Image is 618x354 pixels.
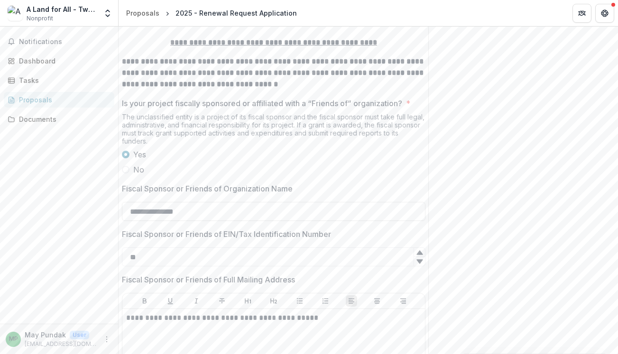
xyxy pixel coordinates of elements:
[19,95,107,105] div: Proposals
[216,295,228,307] button: Strike
[19,56,107,66] div: Dashboard
[191,295,202,307] button: Italicize
[4,92,114,108] a: Proposals
[25,340,97,348] p: [EMAIL_ADDRESS][DOMAIN_NAME]
[595,4,614,23] button: Get Help
[122,183,293,194] p: Fiscal Sponsor or Friends of Organization Name
[4,53,114,69] a: Dashboard
[139,295,150,307] button: Bold
[371,295,383,307] button: Align Center
[19,38,111,46] span: Notifications
[122,113,425,149] div: The unclassified entity is a project of its fiscal sponsor and the fiscal sponsor must take full ...
[294,295,305,307] button: Bullet List
[133,164,144,175] span: No
[101,4,114,23] button: Open entity switcher
[268,295,279,307] button: Heading 2
[122,274,295,285] p: Fiscal Sponsor or Friends of Full Mailing Address
[122,228,331,240] p: Fiscal Sponsor or Friends of EIN/Tax Identification Number
[122,6,163,20] a: Proposals
[126,8,159,18] div: Proposals
[346,295,357,307] button: Align Left
[19,75,107,85] div: Tasks
[320,295,331,307] button: Ordered List
[25,330,66,340] p: May Pundak
[4,111,114,127] a: Documents
[27,4,97,14] div: A Land for All - Two States One Homeland
[133,149,146,160] span: Yes
[122,6,301,20] nav: breadcrumb
[4,73,114,88] a: Tasks
[175,8,297,18] div: 2025 - Renewal Request Application
[165,295,176,307] button: Underline
[101,334,112,345] button: More
[122,98,402,109] p: Is your project fiscally sponsored or affiliated with a “Friends of” organization?
[572,4,591,23] button: Partners
[242,295,254,307] button: Heading 1
[19,114,107,124] div: Documents
[8,6,23,21] img: A Land for All - Two States One Homeland
[4,34,114,49] button: Notifications
[70,331,89,339] p: User
[27,14,53,23] span: Nonprofit
[397,295,409,307] button: Align Right
[9,336,18,342] div: May Pundak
